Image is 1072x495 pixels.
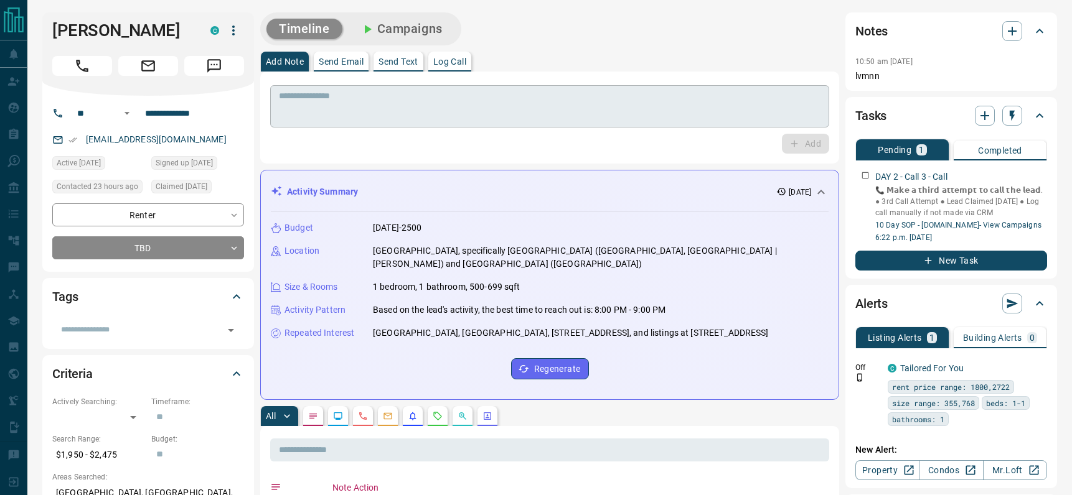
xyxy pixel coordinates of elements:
[383,411,393,421] svg: Emails
[52,471,244,483] p: Areas Searched:
[52,364,93,384] h2: Criteria
[332,481,824,494] p: Note Action
[287,185,358,198] p: Activity Summary
[52,21,192,40] h1: [PERSON_NAME]
[433,57,466,66] p: Log Call
[373,280,520,294] p: 1 bedroom, 1 bathroom, 500-699 sqft
[68,136,77,144] svg: Email Verified
[378,57,418,66] p: Send Text
[900,363,964,373] a: Tailored For You
[919,146,924,154] p: 1
[52,433,145,445] p: Search Range:
[52,282,244,312] div: Tags
[511,358,589,379] button: Regenerate
[86,134,227,144] a: [EMAIL_ADDRESS][DOMAIN_NAME]
[284,326,354,340] p: Repeated Interest
[855,460,919,480] a: Property
[408,411,418,421] svg: Listing Alerts
[52,396,145,407] p: Actively Searching:
[963,333,1022,342] p: Building Alerts
[120,106,134,121] button: Open
[875,170,947,183] p: DAY 2 - Call 3 - Call
[308,411,318,421] svg: Notes
[284,221,313,234] p: Budget
[373,221,421,234] p: [DATE]-2500
[482,411,492,421] svg: Agent Actions
[57,180,138,193] span: Contacted 23 hours ago
[433,411,443,421] svg: Requests
[855,70,1047,83] p: lvmnn
[266,57,304,66] p: Add Note
[52,236,244,259] div: TBD
[373,326,769,340] p: [GEOGRAPHIC_DATA], [GEOGRAPHIC_DATA], [STREET_ADDRESS], and listings at [STREET_ADDRESS]
[888,364,896,372] div: condos.ca
[347,19,455,39] button: Campaigns
[875,232,1047,243] p: 6:22 p.m. [DATE]
[284,303,346,317] p: Activity Pattern
[875,221,1041,229] a: 10 Day SOP - [DOMAIN_NAME]- View Campaigns
[151,396,244,407] p: Timeframe:
[978,146,1022,155] p: Completed
[184,56,244,76] span: Message
[52,180,145,197] div: Mon Aug 18 2025
[855,362,880,373] p: Off
[855,106,886,126] h2: Tasks
[151,433,244,445] p: Budget:
[855,251,1047,271] button: New Task
[284,280,338,294] p: Size & Rooms
[222,322,240,339] button: Open
[151,180,244,197] div: Sat Aug 16 2025
[358,411,368,421] svg: Calls
[919,460,983,480] a: Condos
[855,16,1047,46] div: Notes
[929,333,934,342] p: 1
[1030,333,1035,342] p: 0
[855,57,913,66] p: 10:50 am [DATE]
[52,287,78,307] h2: Tags
[52,359,244,389] div: Criteria
[266,19,342,39] button: Timeline
[878,146,911,154] p: Pending
[319,57,364,66] p: Send Email
[52,203,244,226] div: Renter
[892,413,944,425] span: bathrooms: 1
[52,445,145,465] p: $1,950 - $2,475
[986,397,1025,409] span: beds: 1-1
[284,244,319,257] p: Location
[156,157,213,169] span: Signed up [DATE]
[855,289,1047,318] div: Alerts
[855,21,888,41] h2: Notes
[373,244,829,271] p: [GEOGRAPHIC_DATA], specifically [GEOGRAPHIC_DATA] ([GEOGRAPHIC_DATA], [GEOGRAPHIC_DATA] | [PERSON...
[458,411,468,421] svg: Opportunities
[892,381,1010,393] span: rent price range: 1800,2722
[271,180,829,203] div: Activity Summary[DATE]
[892,397,975,409] span: size range: 355,768
[210,26,219,35] div: condos.ca
[868,333,922,342] p: Listing Alerts
[855,373,864,382] svg: Push Notification Only
[52,56,112,76] span: Call
[855,294,888,313] h2: Alerts
[333,411,343,421] svg: Lead Browsing Activity
[983,460,1047,480] a: Mr.Loft
[156,180,207,193] span: Claimed [DATE]
[373,303,665,317] p: Based on the lead's activity, the best time to reach out is: 8:00 PM - 9:00 PM
[57,157,101,169] span: Active [DATE]
[789,187,811,198] p: [DATE]
[151,156,244,173] div: Thu Aug 14 2025
[52,156,145,173] div: Sat Aug 16 2025
[855,443,1047,456] p: New Alert:
[855,101,1047,131] div: Tasks
[118,56,178,76] span: Email
[875,185,1047,218] p: 📞 𝗠𝗮𝗸𝗲 𝗮 𝘁𝗵𝗶𝗿𝗱 𝗮𝘁𝘁𝗲𝗺𝗽𝘁 𝘁𝗼 𝗰𝗮𝗹𝗹 𝘁𝗵𝗲 𝗹𝗲𝗮𝗱. ● 3rd Call Attempt ● Lead Claimed [DATE] ● Log call manu...
[266,412,276,420] p: All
